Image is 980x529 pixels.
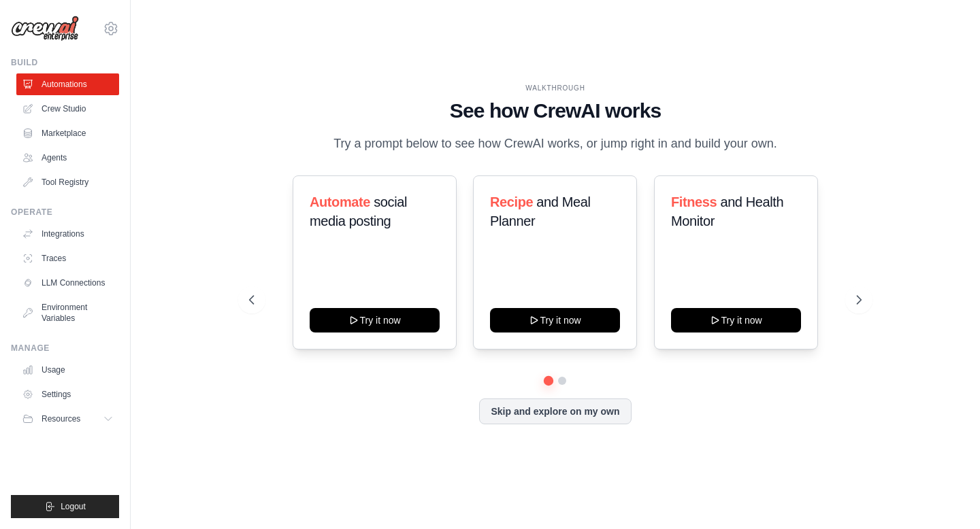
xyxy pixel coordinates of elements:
a: Environment Variables [16,296,119,329]
span: and Meal Planner [490,194,590,228]
img: Logo [11,16,79,41]
a: Traces [16,248,119,269]
p: Try a prompt below to see how CrewAI works, or jump right in and build your own. [327,134,784,154]
span: Logout [61,501,86,512]
div: Operate [11,207,119,218]
a: Marketplace [16,122,119,144]
span: Fitness [671,194,717,209]
a: Crew Studio [16,98,119,120]
button: Try it now [310,308,440,332]
a: Automations [16,73,119,95]
a: Usage [16,359,119,381]
button: Try it now [490,308,620,332]
span: and Health Monitor [671,194,783,228]
button: Try it now [671,308,801,332]
a: Integrations [16,223,119,245]
button: Resources [16,408,119,430]
button: Skip and explore on my own [479,398,631,424]
h1: See how CrewAI works [249,99,861,123]
a: LLM Connections [16,272,119,294]
span: Resources [42,413,80,424]
span: Recipe [490,194,533,209]
div: Manage [11,343,119,354]
a: Settings [16,383,119,405]
button: Logout [11,495,119,518]
div: Build [11,57,119,68]
div: WALKTHROUGH [249,83,861,93]
a: Tool Registry [16,171,119,193]
a: Agents [16,147,119,169]
span: Automate [310,194,370,209]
